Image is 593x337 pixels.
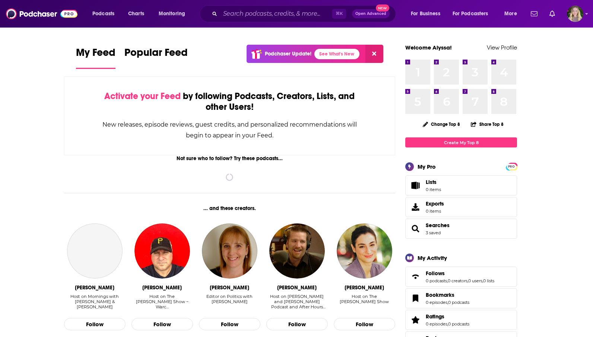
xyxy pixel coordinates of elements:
[64,205,395,212] div: ... and these creators.
[266,318,328,331] button: Follow
[483,278,494,283] a: 0 lists
[131,294,193,310] div: Host on The Jeff Cameron Show ~ Warc…
[448,300,469,305] a: 0 podcasts
[453,9,488,19] span: For Podcasters
[418,254,447,261] div: My Activity
[528,7,540,20] a: Show notifications dropdown
[199,294,260,304] div: Editor on Politics with [PERSON_NAME]
[408,202,423,212] span: Exports
[277,284,317,291] div: Frank Kramer
[405,44,452,51] a: Welcome Alyssa!
[207,5,403,22] div: Search podcasts, credits, & more...
[159,9,185,19] span: Monitoring
[426,292,469,298] a: Bookmarks
[426,270,494,277] a: Follows
[102,119,358,141] div: New releases, episode reviews, guest credits, and personalized recommendations will begin to appe...
[507,163,516,169] a: PRO
[123,8,149,20] a: Charts
[104,90,181,102] span: Activate your Feed
[220,8,332,20] input: Search podcasts, credits, & more...
[408,293,423,303] a: Bookmarks
[426,321,447,327] a: 0 episodes
[266,294,328,310] div: Host on Heidi and Frank Podcast and After Hours with Heidi and F…
[405,197,517,217] a: Exports
[426,200,444,207] span: Exports
[64,318,126,331] button: Follow
[265,51,311,57] p: Podchaser Update!
[447,278,448,283] span: ,
[426,222,450,229] a: Searches
[202,223,257,279] img: Amanda Dunn
[468,278,482,283] a: 0 users
[487,44,517,51] a: View Profile
[426,278,447,283] a: 0 podcasts
[411,9,440,19] span: For Business
[504,9,517,19] span: More
[345,284,384,291] div: Mel K
[266,294,328,309] div: Host on [PERSON_NAME] and [PERSON_NAME] Podcast and After Hours with [PERSON_NAME] and F…
[567,6,583,22] img: User Profile
[128,9,144,19] span: Charts
[426,179,437,185] span: Lists
[499,8,526,20] button: open menu
[408,180,423,191] span: Lists
[355,12,386,16] span: Open Advanced
[426,187,441,192] span: 0 items
[448,278,467,283] a: 0 creators
[426,209,444,214] span: 0 items
[426,313,444,320] span: Ratings
[199,294,260,310] div: Editor on Politics with Michelle Grattan
[337,223,392,279] img: Mel K
[92,9,114,19] span: Podcasts
[64,155,395,162] div: Not sure who to follow? Try these podcasts...
[405,175,517,195] a: Lists
[405,310,517,330] span: Ratings
[546,7,558,20] a: Show notifications dropdown
[131,294,193,309] div: Host on The [PERSON_NAME] Show ~ Warc…
[131,318,193,331] button: Follow
[124,46,188,63] span: Popular Feed
[75,284,114,291] div: Greg Gaston
[153,8,195,20] button: open menu
[64,294,126,309] div: Host on Mornings with [PERSON_NAME] & [PERSON_NAME]
[314,49,359,59] a: See What's New
[64,294,126,310] div: Host on Mornings with Greg & Eli
[334,294,395,304] div: Host on The [PERSON_NAME] Show
[408,315,423,325] a: Ratings
[426,179,441,185] span: Lists
[426,292,454,298] span: Bookmarks
[426,313,469,320] a: Ratings
[76,46,115,69] a: My Feed
[405,267,517,287] span: Follows
[405,137,517,147] a: Create My Top 8
[418,120,464,129] button: Change Top 8
[124,46,188,69] a: Popular Feed
[405,288,517,308] span: Bookmarks
[134,223,190,279] img: Jeff Cameron
[470,117,504,131] button: Share Top 8
[334,318,395,331] button: Follow
[426,270,445,277] span: Follows
[448,321,469,327] a: 0 podcasts
[76,46,115,63] span: My Feed
[426,230,441,235] a: 3 saved
[332,9,346,19] span: ⌘ K
[352,9,390,18] button: Open AdvancedNew
[567,6,583,22] span: Logged in as lauren19365
[210,284,249,291] div: Amanda Dunn
[567,6,583,22] button: Show profile menu
[376,4,389,12] span: New
[87,8,124,20] button: open menu
[102,91,358,112] div: by following Podcasts, Creators, Lists, and other Users!
[6,7,77,21] img: Podchaser - Follow, Share and Rate Podcasts
[408,271,423,282] a: Follows
[405,219,517,239] span: Searches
